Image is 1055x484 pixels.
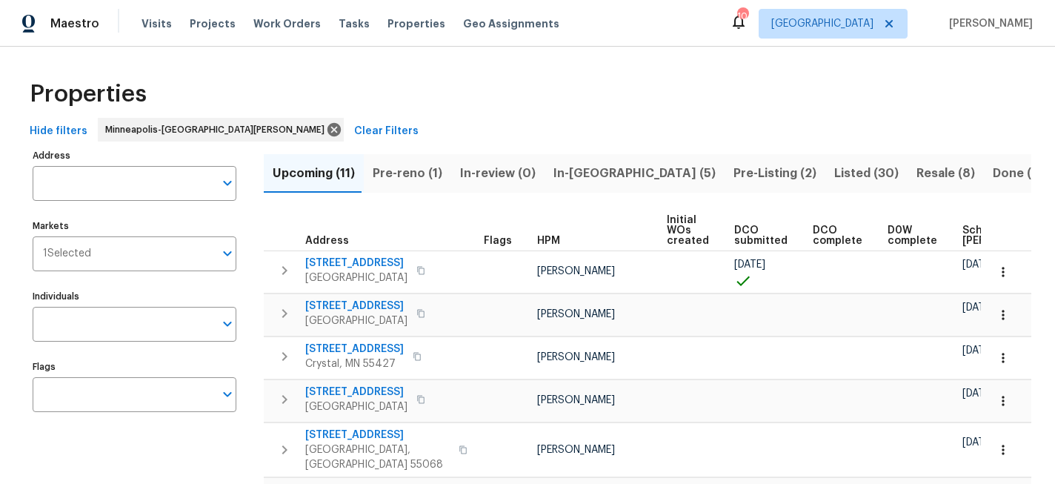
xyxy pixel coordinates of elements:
span: [PERSON_NAME] [537,395,615,405]
span: In-[GEOGRAPHIC_DATA] (5) [553,163,716,184]
span: Initial WOs created [667,215,709,246]
span: [PERSON_NAME] [537,266,615,276]
span: Tasks [339,19,370,29]
button: Open [217,384,238,405]
span: [DATE] [962,388,994,399]
button: Open [217,173,238,193]
span: [STREET_ADDRESS] [305,342,404,357]
button: Hide filters [24,118,93,145]
span: Listed (30) [834,163,899,184]
span: [DATE] [962,345,994,356]
span: [DATE] [734,259,765,270]
span: [PERSON_NAME] [537,445,615,455]
span: [PERSON_NAME] [537,309,615,319]
span: Geo Assignments [463,16,559,31]
label: Flags [33,362,236,371]
label: Markets [33,222,236,231]
span: Maestro [50,16,99,31]
span: [PERSON_NAME] [537,352,615,362]
span: Work Orders [253,16,321,31]
span: Scheduled [PERSON_NAME] [962,225,1046,246]
span: [STREET_ADDRESS] [305,256,407,271]
span: In-review (0) [460,163,536,184]
span: Hide filters [30,122,87,141]
span: HPM [537,236,560,246]
span: Crystal, MN 55427 [305,357,404,371]
label: Individuals [33,292,236,301]
span: DCO submitted [734,225,788,246]
span: [GEOGRAPHIC_DATA], [GEOGRAPHIC_DATA] 55068 [305,442,450,472]
span: [GEOGRAPHIC_DATA] [305,400,407,414]
span: [STREET_ADDRESS] [305,428,450,442]
span: [DATE] [962,302,994,313]
span: Visits [142,16,172,31]
span: Properties [387,16,445,31]
span: [GEOGRAPHIC_DATA] [305,314,407,328]
span: Clear Filters [354,122,419,141]
span: DCO complete [813,225,862,246]
label: Address [33,151,236,160]
span: Pre-Listing (2) [733,163,816,184]
span: [STREET_ADDRESS] [305,385,407,400]
button: Open [217,314,238,334]
span: Flags [484,236,512,246]
span: [GEOGRAPHIC_DATA] [305,271,407,285]
span: D0W complete [888,225,937,246]
span: Address [305,236,349,246]
span: [STREET_ADDRESS] [305,299,407,314]
span: Pre-reno (1) [373,163,442,184]
span: Properties [30,87,147,102]
span: Projects [190,16,236,31]
span: [PERSON_NAME] [943,16,1033,31]
span: Resale (8) [916,163,975,184]
span: [DATE] [962,259,994,270]
span: 1 Selected [43,248,91,260]
div: 10 [737,9,748,24]
button: Open [217,243,238,264]
div: Minneapolis-[GEOGRAPHIC_DATA][PERSON_NAME] [98,118,344,142]
span: [DATE] [962,437,994,448]
span: Upcoming (11) [273,163,355,184]
button: Clear Filters [348,118,425,145]
span: [GEOGRAPHIC_DATA] [771,16,873,31]
span: Minneapolis-[GEOGRAPHIC_DATA][PERSON_NAME] [105,122,330,137]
